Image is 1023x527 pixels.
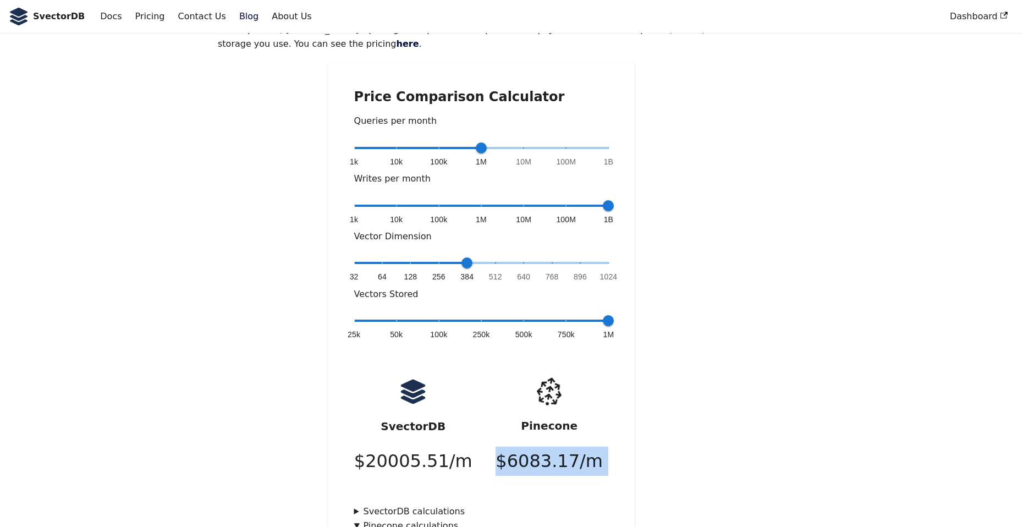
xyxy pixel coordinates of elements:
span: 100k [430,214,447,225]
span: 10k [390,156,403,167]
a: SvectorDB LogoSvectorDB [9,8,85,25]
span: 250k [472,329,490,340]
a: Blog [233,7,265,26]
span: 100M [556,214,576,225]
span: 640 [517,271,530,282]
span: 750k [558,329,575,340]
span: 768 [546,271,559,282]
span: 384 [460,271,474,282]
span: 10M [516,156,531,167]
strong: SvectorDB [381,420,446,433]
p: $ 6083.17 /m [496,447,603,476]
p: Queries per month [354,114,609,128]
a: Pricing [129,7,172,26]
span: 50k [390,329,403,340]
span: 1M [603,329,614,340]
img: logo.svg [399,378,427,405]
span: 896 [574,271,587,282]
p: $ 20005.51 /m [354,447,472,476]
span: 256 [432,271,446,282]
span: 100k [430,329,447,340]
p: In comparison, [PERSON_NAME]'s pricing is simple and transparent. You pay for the number of queri... [218,23,745,52]
summary: SvectorDB calculations [354,504,609,519]
span: 1B [604,214,613,225]
span: 10M [516,214,531,225]
strong: Pinecone [521,419,577,432]
a: Contact Us [171,7,232,26]
span: 500k [515,329,532,340]
img: SvectorDB Logo [9,8,29,25]
a: Docs [94,7,128,26]
b: SvectorDB [33,9,85,24]
span: 100M [556,156,576,167]
h2: Price Comparison Calculator [354,89,609,105]
span: 512 [489,271,502,282]
span: 1B [604,156,613,167]
a: Dashboard [943,7,1014,26]
span: 128 [404,271,417,282]
span: 10k [390,214,403,225]
span: 1M [476,156,487,167]
span: 1024 [600,271,618,282]
span: 64 [378,271,387,282]
span: 25k [348,329,360,340]
a: here [397,39,419,49]
img: pinecone.png [529,371,570,412]
p: Writes per month [354,172,609,186]
span: 1k [350,156,358,167]
span: 1k [350,214,358,225]
span: 32 [350,271,359,282]
a: About Us [265,7,318,26]
p: Vector Dimension [354,229,609,244]
p: Vectors Stored [354,287,609,301]
span: 100k [430,156,447,167]
span: 1M [476,214,487,225]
